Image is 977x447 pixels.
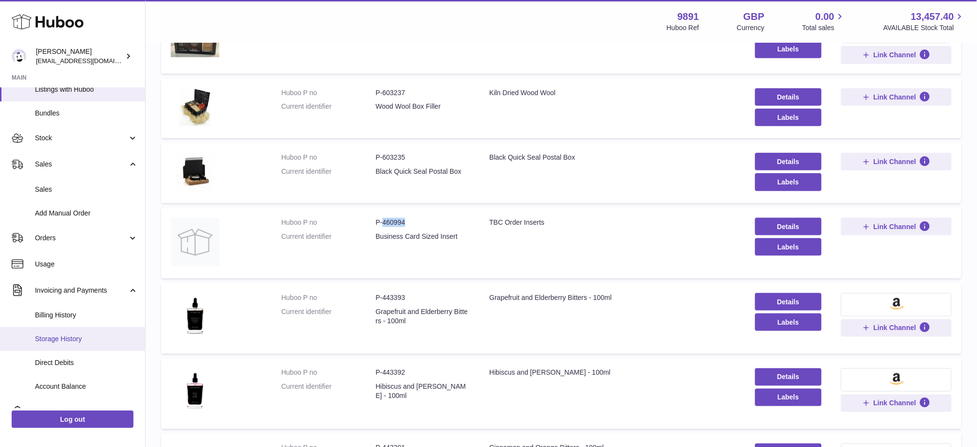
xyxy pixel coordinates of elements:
[376,293,470,302] dd: P-443393
[755,368,822,386] a: Details
[35,334,138,344] span: Storage History
[35,85,138,94] span: Listings with Huboo
[282,382,376,401] dt: Current identifier
[667,23,699,33] div: Huboo Ref
[802,10,845,33] a: 0.00 Total sales
[841,395,952,412] button: Link Channel
[282,307,376,326] dt: Current identifier
[376,218,470,227] dd: P-460994
[35,358,138,367] span: Direct Debits
[490,218,736,227] div: TBC Order Inserts
[816,10,835,23] span: 0.00
[35,209,138,218] span: Add Manual Order
[171,293,219,342] img: Grapefruit and Elderberry Bitters - 100ml
[755,238,822,256] button: Labels
[678,10,699,23] strong: 9891
[35,160,128,169] span: Sales
[282,368,376,378] dt: Huboo P no
[12,411,133,428] a: Log out
[35,233,128,243] span: Orders
[376,232,470,241] dd: Business Card Sized Insert
[802,23,845,33] span: Total sales
[755,218,822,235] a: Details
[35,185,138,194] span: Sales
[744,10,764,23] strong: GBP
[35,407,138,416] span: Cases
[911,10,954,23] span: 13,457.40
[883,10,965,33] a: 13,457.40 AVAILABLE Stock Total
[376,382,470,401] dd: Hibiscus and [PERSON_NAME] - 100ml
[874,324,916,332] span: Link Channel
[282,293,376,302] dt: Huboo P no
[35,286,128,295] span: Invoicing and Payments
[36,57,143,65] span: [EMAIL_ADDRESS][DOMAIN_NAME]
[35,109,138,118] span: Bundles
[890,298,904,310] img: amazon-small.png
[755,314,822,331] button: Labels
[883,23,965,33] span: AVAILABLE Stock Total
[841,218,952,235] button: Link Channel
[874,222,916,231] span: Link Channel
[755,389,822,406] button: Labels
[35,133,128,143] span: Stock
[35,311,138,320] span: Billing History
[171,368,219,417] img: Hibiscus and Rose Bitters - 100ml
[376,368,470,378] dd: P-443392
[171,218,219,266] img: TBC Order Inserts
[282,232,376,241] dt: Current identifier
[12,49,26,64] img: internalAdmin-9891@internal.huboo.com
[755,293,822,311] a: Details
[35,260,138,269] span: Usage
[874,399,916,408] span: Link Channel
[490,293,736,302] div: Grapefruit and Elderberry Bitters - 100ml
[841,319,952,337] button: Link Channel
[890,373,904,385] img: amazon-small.png
[36,47,123,66] div: [PERSON_NAME]
[376,307,470,326] dd: Grapefruit and Elderberry Bitters - 100ml
[35,382,138,391] span: Account Balance
[282,218,376,227] dt: Huboo P no
[490,368,736,378] div: Hibiscus and [PERSON_NAME] - 100ml
[737,23,765,33] div: Currency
